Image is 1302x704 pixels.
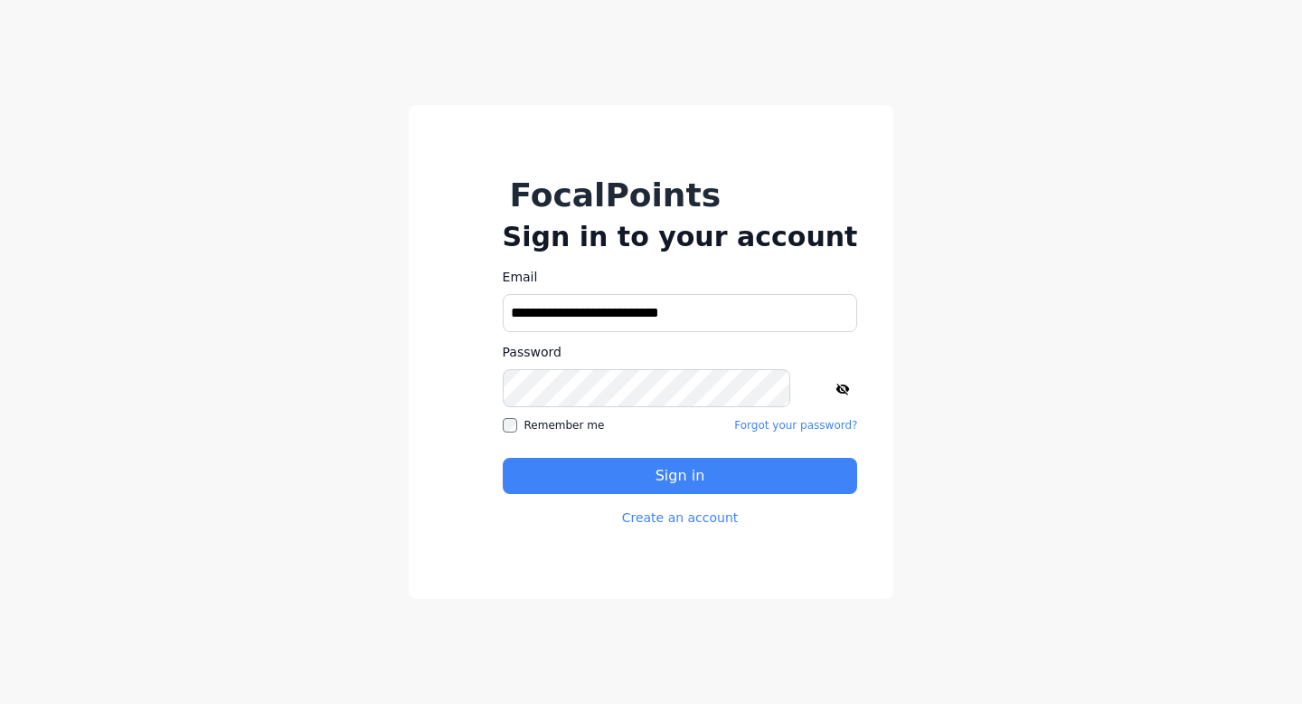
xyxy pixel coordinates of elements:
h2: Sign in to your account [503,221,858,253]
input: Remember me [503,418,517,433]
h1: FocalPoints [510,177,722,214]
label: Remember me [503,418,605,433]
a: Create an account [622,509,739,527]
button: Sign in [503,458,858,494]
a: Forgot your password? [734,418,857,433]
label: Email [503,268,858,287]
label: Password [503,343,858,362]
